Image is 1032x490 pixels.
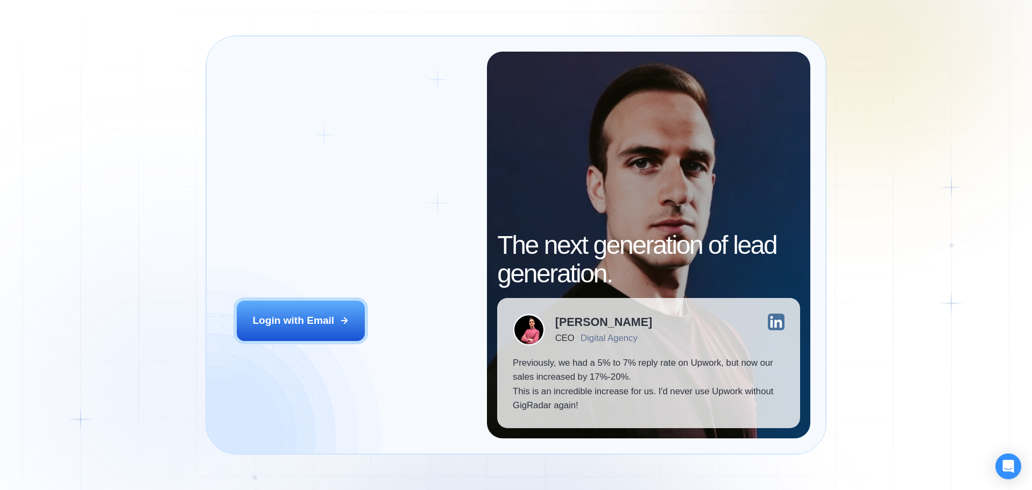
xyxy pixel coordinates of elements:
h2: The next generation of lead generation. [497,231,800,288]
p: Previously, we had a 5% to 7% reply rate on Upwork, but now our sales increased by 17%-20%. This ... [513,356,784,413]
div: Login with Email [252,314,334,328]
div: Open Intercom Messenger [995,453,1021,479]
div: CEO [555,333,574,343]
button: Login with Email [237,301,364,340]
div: Digital Agency [581,333,638,343]
div: [PERSON_NAME] [555,316,652,328]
